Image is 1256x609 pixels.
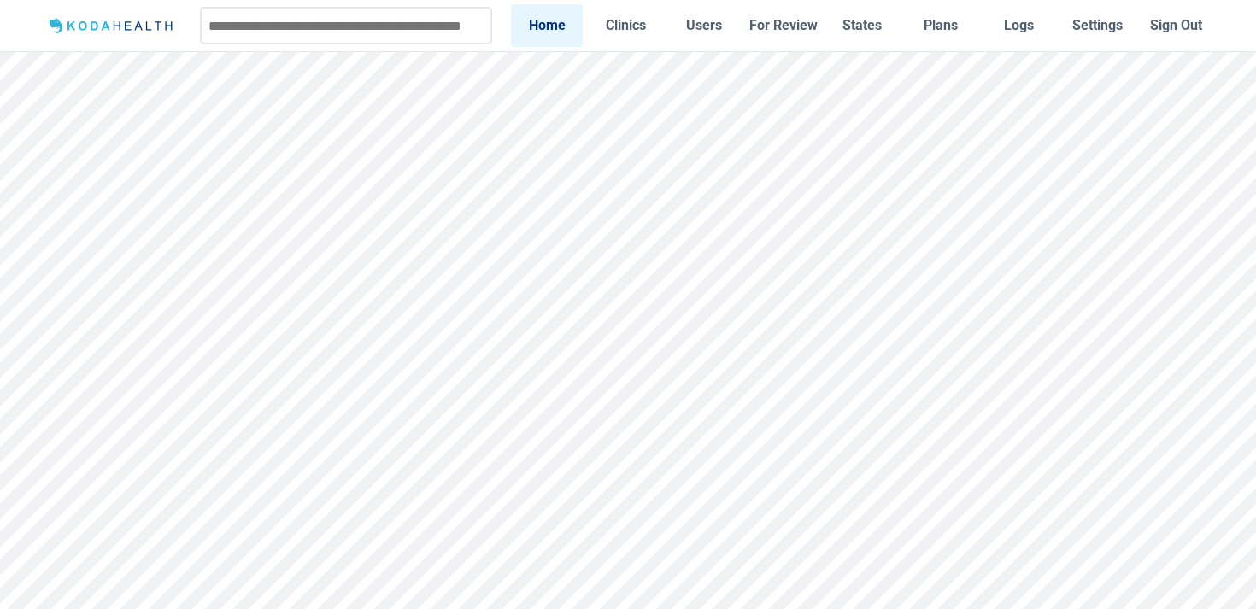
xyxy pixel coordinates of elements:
[590,4,661,46] a: Clinics
[668,4,740,46] a: Users
[44,15,181,37] img: Logo
[1141,4,1212,46] button: Sign Out
[905,4,977,46] a: Plans
[983,4,1055,46] a: Logs
[747,4,819,46] a: For Review
[1062,4,1134,46] a: Settings
[511,4,583,46] a: Home
[826,4,898,46] a: States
